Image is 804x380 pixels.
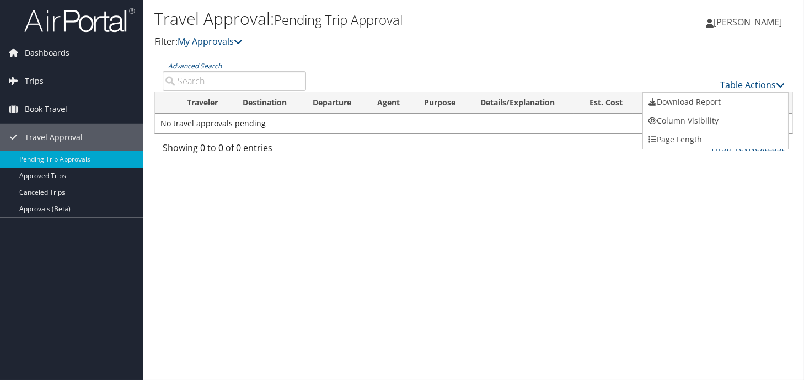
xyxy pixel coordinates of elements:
img: airportal-logo.png [24,7,135,33]
span: Travel Approval [25,124,83,151]
a: Column Visibility [643,111,788,130]
span: Trips [25,67,44,95]
a: Download Report [643,93,788,111]
span: Dashboards [25,39,69,67]
span: Book Travel [25,95,67,123]
a: Page Length [643,130,788,149]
